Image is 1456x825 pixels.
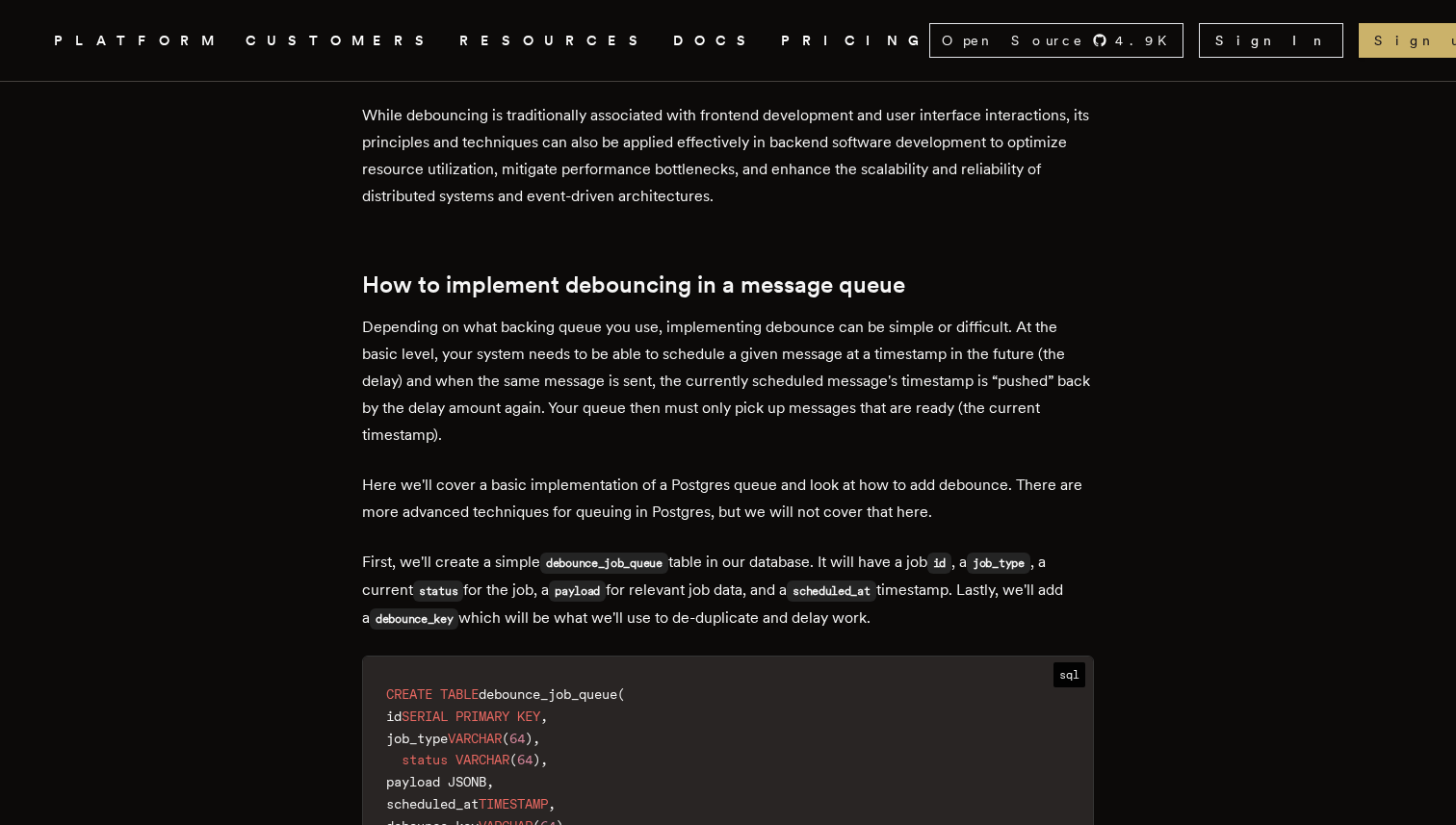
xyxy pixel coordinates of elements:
code: payload [549,580,606,602]
span: debounce_job_queue [479,686,617,702]
span: , [548,796,556,812]
span: , [540,752,548,767]
a: DOCS [673,29,758,53]
span: ) [533,752,540,767]
p: First, we'll create a simple table in our database. It will have a job , a , a current for the jo... [362,549,1094,632]
span: VARCHAR [448,731,502,746]
p: Here we'll cover a basic implementation of a Postgres queue and look at how to add debounce. Ther... [362,472,1094,526]
span: job_type [386,731,448,746]
code: id [927,553,951,574]
span: payload JSONB [386,774,486,789]
span: 64 [509,731,525,746]
span: SERIAL [402,709,448,724]
a: PRICING [781,29,929,53]
code: job_type [967,553,1030,574]
span: , [486,774,494,789]
code: debounce_key [370,608,458,630]
span: TIMESTAMP [479,796,548,812]
a: Sign In [1199,23,1343,58]
button: RESOURCES [459,29,650,53]
span: ) [525,731,533,746]
span: Open Source [942,31,1084,50]
span: id [386,709,402,724]
span: status [402,752,448,767]
span: TABLE [440,686,479,702]
button: PLATFORM [54,29,222,53]
span: ( [502,731,509,746]
h2: How to implement debouncing in a message queue [362,271,1094,298]
p: Depending on what backing queue you use, implementing debounce can be simple or difficult. At the... [362,314,1094,449]
a: CUSTOMERS [246,29,436,53]
span: ( [509,752,517,767]
p: While debouncing is traditionally associated with frontend development and user interface interac... [362,102,1094,210]
span: CREATE [386,686,432,702]
span: VARCHAR [455,752,509,767]
span: scheduled_at [386,796,479,812]
span: , [533,731,540,746]
span: sql [1053,662,1085,687]
span: 64 [517,752,533,767]
code: debounce_job_queue [540,553,668,574]
span: KEY [517,709,540,724]
span: ( [617,686,625,702]
span: , [540,709,548,724]
code: scheduled_at [787,580,875,602]
span: PRIMARY [455,709,509,724]
code: status [413,580,463,602]
span: 4.9 K [1115,31,1179,50]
